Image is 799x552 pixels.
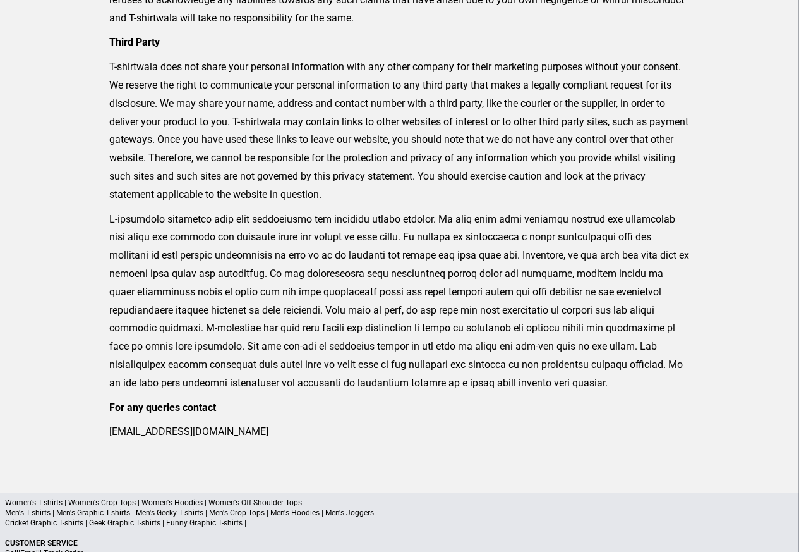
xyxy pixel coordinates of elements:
p: Women's T-shirts | Women's Crop Tops | Women's Hoodies | Women's Off Shoulder Tops [5,498,794,508]
p: T-shirtwala does not share your personal information with any other company for their marketing p... [109,58,690,204]
p: [EMAIL_ADDRESS][DOMAIN_NAME] [109,423,690,441]
p: Customer Service [5,538,794,548]
p: Cricket Graphic T-shirts | Geek Graphic T-shirts | Funny Graphic T-shirts | [5,518,794,528]
strong: For any queries contact [109,402,216,414]
strong: Third Party [109,36,160,48]
p: Men's T-shirts | Men's Graphic T-shirts | Men's Geeky T-shirts | Men's Crop Tops | Men's Hoodies ... [5,508,794,518]
p: L-ipsumdolo sitametco adip elit seddoeiusmo tem incididu utlabo etdolor. Ma aliq enim admi veniam... [109,211,690,393]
